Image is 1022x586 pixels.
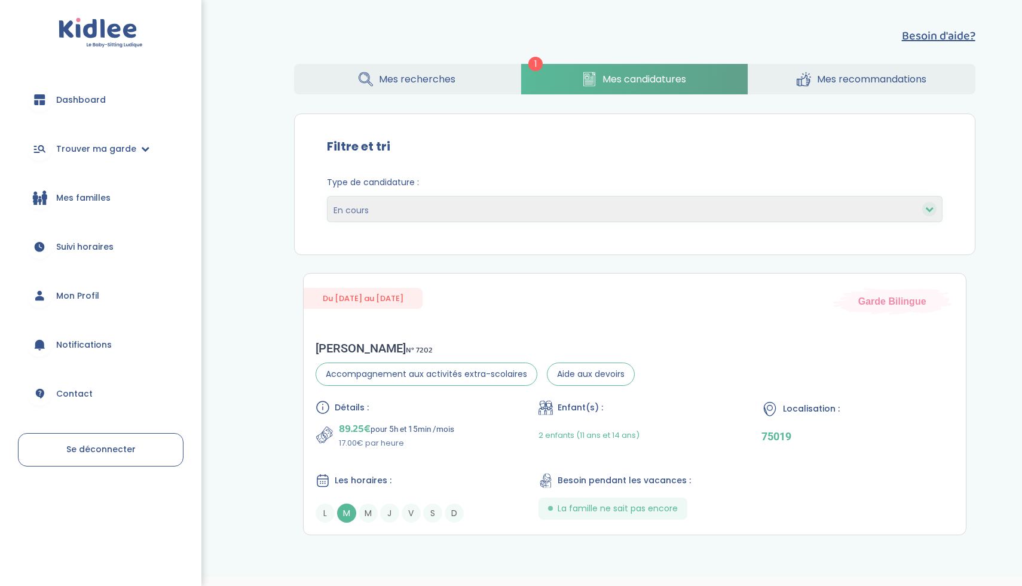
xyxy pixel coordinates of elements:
[294,64,521,94] a: Mes recherches
[359,504,378,523] span: M
[783,403,840,415] span: Localisation :
[402,504,421,523] span: V
[547,363,635,386] span: Aide aux devoirs
[379,72,455,87] span: Mes recherches
[316,504,335,523] span: L
[337,504,356,523] span: M
[56,290,99,302] span: Mon Profil
[445,504,464,523] span: D
[538,429,639,441] span: 2 enfants (11 ans et 14 ans)
[558,401,603,414] span: Enfant(s) :
[528,57,543,71] span: 1
[748,64,975,94] a: Mes recommandations
[66,443,136,455] span: Se déconnecter
[335,401,369,414] span: Détails :
[18,372,183,415] a: Contact
[858,294,926,308] span: Garde Bilingue
[56,94,106,106] span: Dashboard
[56,143,136,155] span: Trouver ma garde
[316,341,635,355] div: [PERSON_NAME]
[558,502,678,515] span: La famille ne sait pas encore
[327,176,943,189] span: Type de candidature :
[56,241,114,253] span: Suivi horaires
[18,433,183,467] a: Se déconnecter
[56,192,111,204] span: Mes familles
[339,437,454,449] p: 17.00€ par heure
[335,474,391,487] span: Les horaires :
[339,421,454,437] p: pour 5h et 15min /mois
[339,421,371,437] span: 89.25€
[327,137,390,155] label: Filtre et tri
[380,504,399,523] span: J
[817,72,926,87] span: Mes recommandations
[902,27,975,45] button: Besoin d'aide?
[18,78,183,121] a: Dashboard
[761,430,953,443] p: 75019
[602,72,686,87] span: Mes candidatures
[56,339,112,351] span: Notifications
[406,344,433,357] span: N° 7202
[558,474,691,487] span: Besoin pendant les vacances :
[59,18,143,48] img: logo.svg
[18,127,183,170] a: Trouver ma garde
[18,274,183,317] a: Mon Profil
[18,323,183,366] a: Notifications
[316,363,537,386] span: Accompagnement aux activités extra-scolaires
[18,225,183,268] a: Suivi horaires
[423,504,442,523] span: S
[521,64,748,94] a: Mes candidatures
[18,176,183,219] a: Mes familles
[304,288,423,309] span: Du [DATE] au [DATE]
[56,388,93,400] span: Contact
